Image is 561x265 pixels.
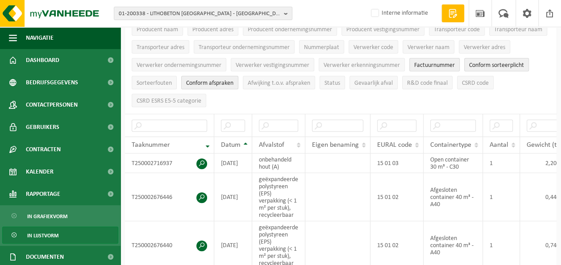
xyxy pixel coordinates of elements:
span: In lijstvorm [27,227,58,244]
button: Afwijking t.o.v. afsprakenAfwijking t.o.v. afspraken: Activate to sort [243,76,315,89]
span: Containertype [430,141,471,149]
span: Verwerker erkenningsnummer [324,62,400,69]
button: Verwerker erkenningsnummerVerwerker erkenningsnummer: Activate to sort [319,58,405,71]
button: Verwerker codeVerwerker code: Activate to sort [349,40,398,54]
button: Transporteur adresTransporteur adres: Activate to sort [132,40,189,54]
td: 1 [483,153,520,173]
span: Verwerker vestigingsnummer [236,62,309,69]
span: Kalender [26,161,54,183]
span: CSRD ESRS E5-5 categorie [137,98,201,104]
td: Afgesloten container 40 m³ - A40 [424,173,483,221]
td: Open container 30 m³ - C30 [424,153,483,173]
span: Aantal [490,141,508,149]
span: Datum [221,141,241,149]
button: NummerplaatNummerplaat: Activate to sort [299,40,344,54]
span: Dashboard [26,49,59,71]
span: Taaknummer [132,141,170,149]
td: geëxpandeerde polystyreen (EPS) verpakking (< 1 m² per stuk), recycleerbaar [252,173,305,221]
button: Verwerker ondernemingsnummerVerwerker ondernemingsnummer: Activate to sort [132,58,226,71]
span: Bedrijfsgegevens [26,71,78,94]
span: Verwerker naam [407,44,449,51]
button: Gevaarlijk afval : Activate to sort [349,76,398,89]
span: Status [324,80,340,87]
span: Gevaarlijk afval [354,80,393,87]
a: In lijstvorm [2,227,118,244]
button: Producent ondernemingsnummerProducent ondernemingsnummer: Activate to sort [243,22,337,36]
button: SorteerfoutenSorteerfouten: Activate to sort [132,76,177,89]
button: Producent vestigingsnummerProducent vestigingsnummer: Activate to sort [341,22,424,36]
button: StatusStatus: Activate to sort [320,76,345,89]
span: Producent adres [192,26,233,33]
span: Navigatie [26,27,54,49]
button: 01-200338 - LITHOBETON [GEOGRAPHIC_DATA] - [GEOGRAPHIC_DATA] [114,7,292,20]
span: R&D code finaal [407,80,448,87]
span: Nummerplaat [304,44,339,51]
span: Transporteur naam [494,26,542,33]
span: Conform sorteerplicht [469,62,524,69]
button: FactuurnummerFactuurnummer: Activate to sort [409,58,460,71]
button: Verwerker naamVerwerker naam: Activate to sort [403,40,454,54]
span: Verwerker code [353,44,393,51]
span: CSRD code [462,80,489,87]
button: R&D code finaalR&amp;D code finaal: Activate to sort [402,76,453,89]
span: Contracten [26,138,61,161]
span: Verwerker ondernemingsnummer [137,62,221,69]
span: Rapportage [26,183,60,205]
button: Producent naamProducent naam: Activate to sort [132,22,183,36]
span: Gewicht (t) [527,141,559,149]
button: CSRD ESRS E5-5 categorieCSRD ESRS E5-5 categorie: Activate to sort [132,94,206,107]
button: Verwerker adresVerwerker adres: Activate to sort [459,40,510,54]
button: Producent adresProducent adres: Activate to sort [187,22,238,36]
span: Transporteur code [434,26,480,33]
button: Transporteur codeTransporteur code: Activate to sort [429,22,485,36]
span: Factuurnummer [414,62,455,69]
a: In grafiekvorm [2,207,118,224]
button: CSRD codeCSRD code: Activate to sort [457,76,494,89]
span: Verwerker adres [464,44,505,51]
td: 15 01 03 [370,153,424,173]
td: [DATE] [214,173,252,221]
span: Producent vestigingsnummer [346,26,420,33]
td: onbehandeld hout (A) [252,153,305,173]
span: Producent ondernemingsnummer [248,26,332,33]
span: Gebruikers [26,116,59,138]
td: T250002676446 [125,173,214,221]
span: Afvalstof [259,141,284,149]
td: 15 01 02 [370,173,424,221]
span: Transporteur adres [137,44,184,51]
span: EURAL code [377,141,412,149]
span: Transporteur ondernemingsnummer [199,44,290,51]
button: Transporteur ondernemingsnummerTransporteur ondernemingsnummer : Activate to sort [194,40,295,54]
label: Interne informatie [369,7,428,20]
span: Eigen benaming [312,141,359,149]
button: Conform afspraken : Activate to sort [181,76,238,89]
button: Verwerker vestigingsnummerVerwerker vestigingsnummer: Activate to sort [231,58,314,71]
span: Afwijking t.o.v. afspraken [248,80,310,87]
td: T250002716937 [125,153,214,173]
span: In grafiekvorm [27,208,67,225]
button: Conform sorteerplicht : Activate to sort [464,58,529,71]
span: Conform afspraken [186,80,233,87]
span: 01-200338 - LITHOBETON [GEOGRAPHIC_DATA] - [GEOGRAPHIC_DATA] [119,7,280,21]
span: Contactpersonen [26,94,78,116]
span: Producent naam [137,26,178,33]
span: Sorteerfouten [137,80,172,87]
td: [DATE] [214,153,252,173]
button: Transporteur naamTransporteur naam: Activate to sort [489,22,547,36]
td: 1 [483,173,520,221]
